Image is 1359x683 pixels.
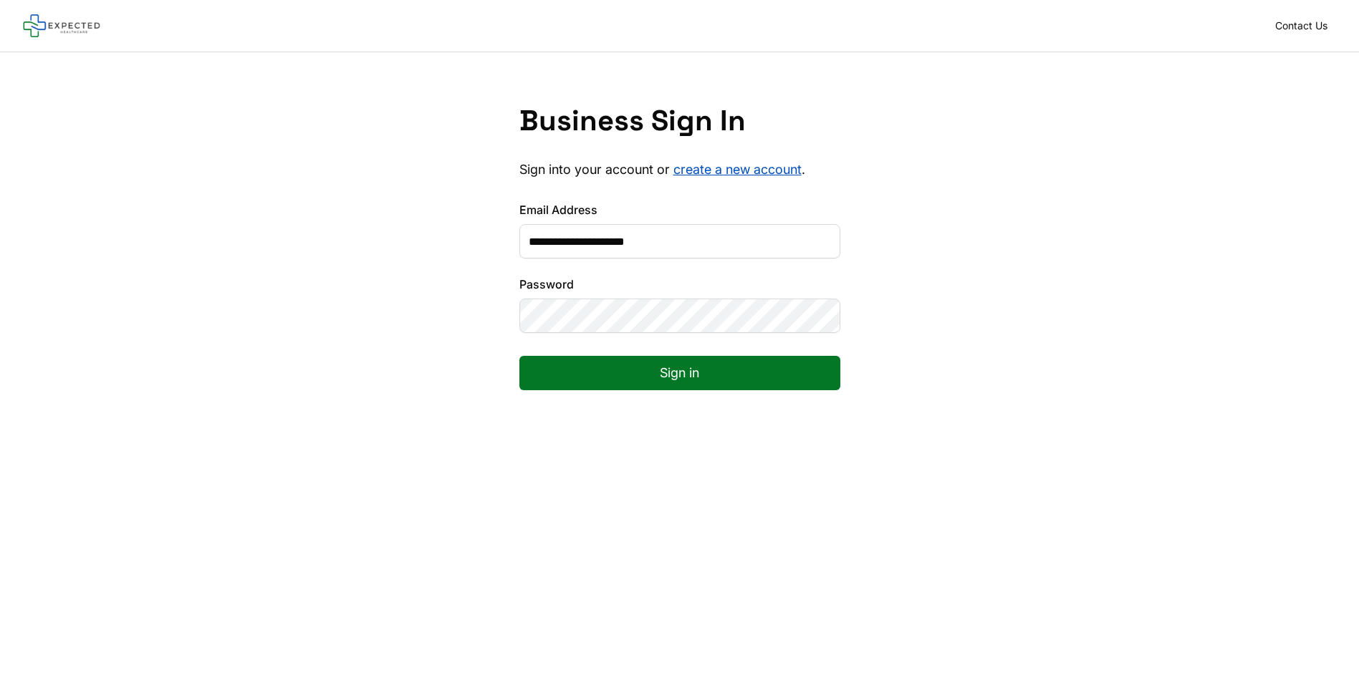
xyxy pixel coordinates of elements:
button: Sign in [519,356,840,390]
label: Email Address [519,201,840,218]
p: Sign into your account or . [519,161,840,178]
h1: Business Sign In [519,104,840,138]
a: Contact Us [1267,16,1336,36]
a: create a new account [673,162,802,177]
label: Password [519,276,840,293]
